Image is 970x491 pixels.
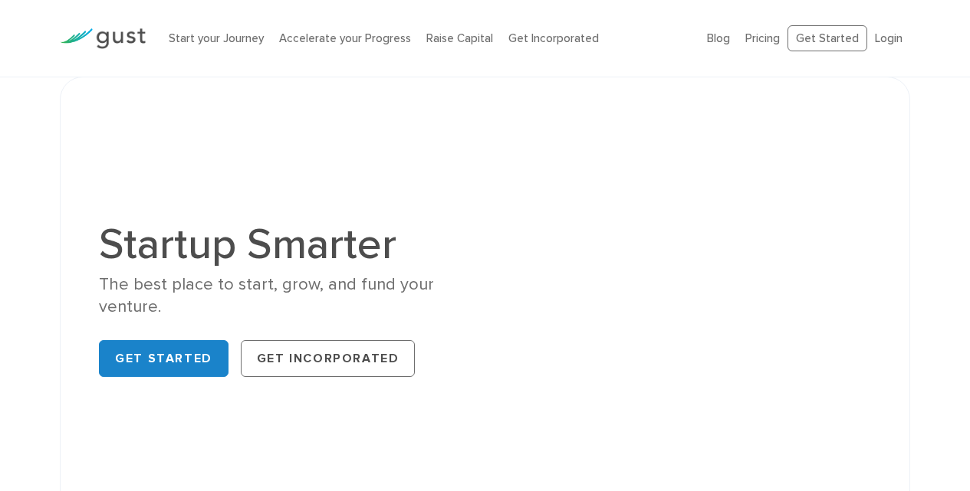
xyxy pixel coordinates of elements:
[875,31,903,45] a: Login
[99,273,473,319] div: The best place to start, grow, and fund your venture.
[279,31,411,45] a: Accelerate your Progress
[169,31,264,45] a: Start your Journey
[788,25,867,52] a: Get Started
[99,340,229,377] a: Get Started
[60,28,146,49] img: Gust Logo
[508,31,599,45] a: Get Incorporated
[707,31,730,45] a: Blog
[745,31,780,45] a: Pricing
[241,340,416,377] a: Get Incorporated
[426,31,493,45] a: Raise Capital
[99,223,473,266] h1: Startup Smarter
